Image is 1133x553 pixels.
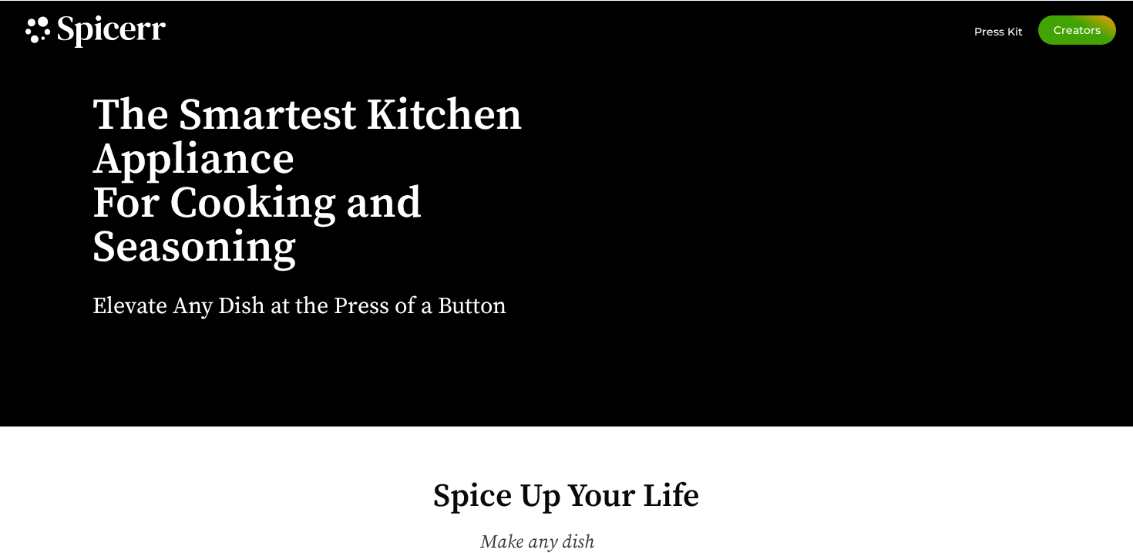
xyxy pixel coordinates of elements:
[974,25,1023,39] span: Press Kit
[974,15,1023,39] a: Press Kit
[92,94,523,270] h1: The Smartest Kitchen Appliance For Cooking and Seasoning
[66,481,1067,513] h2: Spice Up Your Life
[1038,15,1116,45] a: Creators
[1054,25,1101,35] span: Creators
[92,295,506,318] h2: Elevate Any Dish at the Press of a Button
